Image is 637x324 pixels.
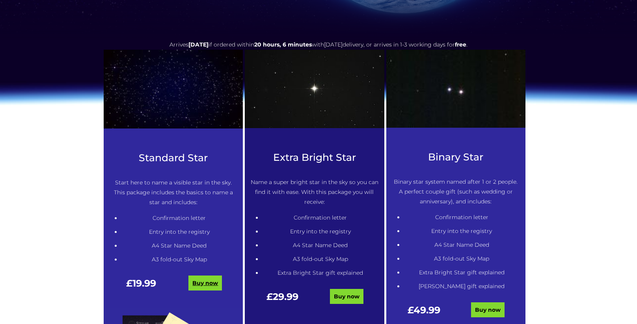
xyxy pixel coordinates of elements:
[262,240,378,250] li: A4 Star Name Deed
[188,276,222,290] a: Buy now
[392,151,520,163] h3: Binary Star
[121,241,237,251] li: A4 Star Name Deed
[250,152,378,163] h3: Extra Bright Star
[245,50,384,128] img: betelgeuse-star-987396640-afd328ff2f774d769c56ed59ca336eb4
[392,177,520,207] p: Binary star system named after 1 or 2 people. A perfect couple gift (such as wedding or anniversa...
[188,41,209,48] span: [DATE]
[404,254,520,264] li: A3 fold-out Sky Map
[404,281,520,291] li: [PERSON_NAME] gift explained
[404,268,520,277] li: Extra Bright Star gift explained
[132,277,156,289] span: 19.99
[386,50,525,128] img: Winnecke_4
[109,152,237,164] h3: Standard Star
[330,289,363,304] a: Buy now
[121,213,237,223] li: Confirmation letter
[455,41,466,48] b: free
[273,291,298,302] span: 29.99
[262,268,378,278] li: Extra Bright Star gift explained
[104,50,243,128] img: 1
[254,41,312,48] span: 20 hours, 6 minutes
[404,226,520,236] li: Entry into the registry
[121,255,237,264] li: A3 fold-out Sky Map
[324,41,343,48] span: [DATE]
[471,302,505,317] a: Buy now
[404,240,520,250] li: A4 Star Name Deed
[169,41,468,48] span: Arrives if ordered within with delivery, or arrives in 1-3 working days for .
[404,212,520,222] li: Confirmation letter
[109,278,173,296] div: £
[250,177,378,207] p: Name a super bright star in the sky so you can find it with ease. With this package you will rece...
[262,254,378,264] li: A3 fold-out Sky Map
[262,213,378,223] li: Confirmation letter
[250,292,315,309] div: £
[109,178,237,207] p: Start here to name a visible star in the sky. This package includes the basics to name a star and...
[413,304,440,316] span: 49.99
[392,305,456,323] div: £
[262,227,378,236] li: Entry into the registry
[121,227,237,237] li: Entry into the registry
